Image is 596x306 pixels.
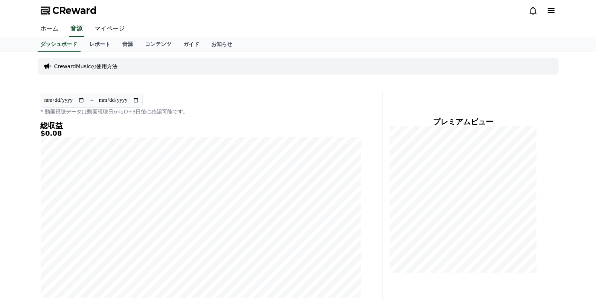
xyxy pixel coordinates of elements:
a: 音源 [117,37,139,52]
a: CrewardMusicの使用方法 [54,63,117,70]
a: レポート [84,37,117,52]
a: お知らせ [206,37,239,52]
a: ダッシュボード [38,37,81,52]
a: ガイド [178,37,206,52]
a: 音源 [69,21,84,37]
h5: $0.08 [41,130,361,137]
p: ~ [89,96,94,105]
span: CReward [53,5,97,17]
p: * 動画視聴データは動画視聴日からD+3日後に確認可能です。 [41,108,361,115]
h4: 総収益 [41,121,361,130]
h4: プレミアムビュー [389,118,538,126]
a: コンテンツ [139,37,178,52]
a: ホーム [35,21,65,37]
a: CReward [41,5,97,17]
a: マイページ [89,21,131,37]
